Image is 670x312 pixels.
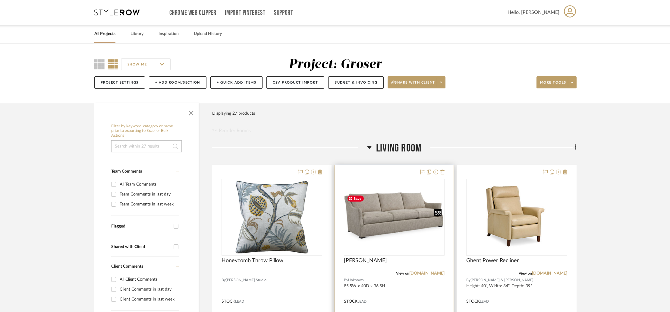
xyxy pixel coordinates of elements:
[470,277,533,283] span: [PERSON_NAME] & [PERSON_NAME]
[274,10,293,15] a: Support
[111,124,182,138] h6: Filter by keyword, category or name prior to exporting to Excel or Bulk Actions
[120,294,178,304] div: Client Comments in last week
[159,30,179,38] a: Inspiration
[212,127,251,134] button: Reorder Rooms
[219,127,251,134] span: Reorder Rooms
[131,30,143,38] a: Library
[120,275,178,284] div: All Client Comments
[120,180,178,189] div: All Team Comments
[120,189,178,199] div: Team Comments in last day
[376,142,421,155] span: Living Room
[508,9,559,16] span: Hello, [PERSON_NAME]
[111,224,171,229] div: Flagged
[194,30,222,38] a: Upload History
[540,80,566,89] span: More tools
[120,199,178,209] div: Team Comments in last week
[519,272,532,275] span: View on
[466,277,470,283] span: By
[111,244,171,250] div: Shared with Client
[536,76,577,88] button: More tools
[111,264,143,269] span: Client Comments
[226,277,266,283] span: [PERSON_NAME] Studio
[466,257,519,264] span: Ghent Power Recliner
[328,76,384,89] button: Budget & Invoicing
[225,10,265,15] a: Import Pinterest
[111,140,182,152] input: Search within 27 results
[169,10,216,15] a: Chrome Web Clipper
[532,271,567,275] a: [DOMAIN_NAME]
[210,76,263,89] button: + Quick Add Items
[149,76,206,89] button: + Add Room/Section
[344,193,444,242] img: Darius Sofa
[222,277,226,283] span: By
[120,285,178,294] div: Client Comments in last day
[344,257,387,264] span: [PERSON_NAME]
[94,30,115,38] a: All Projects
[94,76,145,89] button: Project Settings
[409,271,445,275] a: [DOMAIN_NAME]
[344,179,444,255] div: 0
[185,106,197,118] button: Close
[348,196,364,202] span: Save
[231,180,312,255] img: Honeycomb Throw Pillow
[388,76,445,88] button: Share with client
[472,180,562,255] img: Ghent Power Recliner
[222,257,283,264] span: Honeycomb Throw Pillow
[212,107,255,119] div: Displaying 27 products
[348,277,364,283] span: Unknown
[111,169,142,174] span: Team Comments
[391,80,435,89] span: Share with client
[344,277,348,283] span: By
[266,76,324,89] button: CSV Product Import
[396,272,409,275] span: View on
[289,58,382,71] div: Project: Groser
